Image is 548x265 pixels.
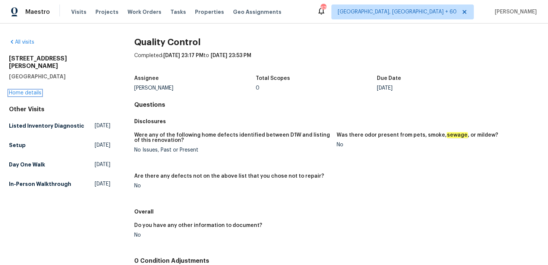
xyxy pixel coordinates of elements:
[211,53,251,58] span: [DATE] 23:53 PM
[134,118,539,125] h5: Disclosures
[9,180,71,188] h5: In-Person Walkthrough
[9,158,110,171] a: Day One Walk[DATE]
[134,101,539,109] h4: Questions
[337,132,498,138] h5: Was there odor present from pets, smoke, , or mildew?
[9,141,26,149] h5: Setup
[71,8,86,16] span: Visits
[134,233,331,238] div: No
[95,161,110,168] span: [DATE]
[134,174,324,179] h5: Are there any defects not on the above list that you chose not to repair?
[337,142,533,147] div: No
[134,85,256,91] div: [PERSON_NAME]
[195,8,224,16] span: Properties
[134,76,159,81] h5: Assignee
[256,85,377,91] div: 0
[95,141,110,149] span: [DATE]
[134,147,331,153] div: No Issues, Past or Present
[9,161,45,168] h5: Day One Walk
[377,76,401,81] h5: Due Date
[134,52,539,71] div: Completed: to
[377,85,498,91] div: [DATE]
[134,132,331,143] h5: Were any of the following home defects identified between D1W and listing of this renovation?
[134,208,539,215] h5: Overall
[233,8,281,16] span: Geo Assignments
[95,180,110,188] span: [DATE]
[492,8,537,16] span: [PERSON_NAME]
[9,177,110,191] a: In-Person Walkthrough[DATE]
[321,4,326,12] div: 672
[9,138,110,152] a: Setup[DATE]
[9,90,41,96] a: Home details
[256,76,290,81] h5: Total Scopes
[9,119,110,132] a: Listed Inventory Diagnostic[DATE]
[447,132,468,138] em: sewage
[25,8,50,16] span: Maestro
[127,8,161,16] span: Work Orders
[9,106,110,113] div: Other Visits
[134,223,262,228] h5: Do you have any other information to document?
[95,122,110,130] span: [DATE]
[95,8,119,16] span: Projects
[134,38,539,46] h2: Quality Control
[134,257,539,265] h4: 0 Condition Adjustments
[163,53,204,58] span: [DATE] 23:17 PM
[9,55,110,70] h2: [STREET_ADDRESS][PERSON_NAME]
[9,40,34,45] a: All visits
[9,73,110,80] h5: [GEOGRAPHIC_DATA]
[134,183,331,188] div: No
[9,122,84,130] h5: Listed Inventory Diagnostic
[338,8,457,16] span: [GEOGRAPHIC_DATA], [GEOGRAPHIC_DATA] + 60
[170,9,186,15] span: Tasks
